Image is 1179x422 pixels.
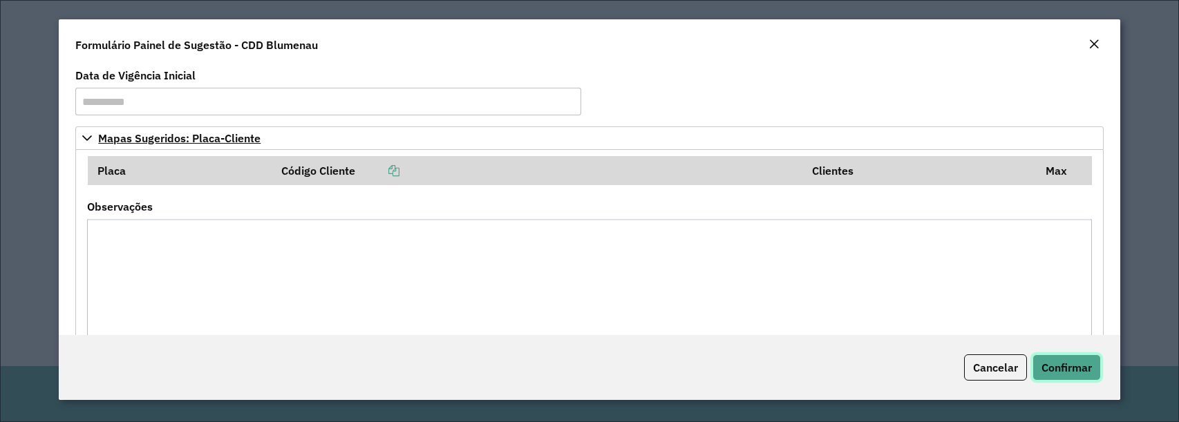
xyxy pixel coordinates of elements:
label: Data de Vigência Inicial [75,67,196,84]
button: Cancelar [964,354,1027,381]
label: Observações [87,198,153,215]
th: Max [1037,156,1092,185]
span: Mapas Sugeridos: Placa-Cliente [98,133,261,144]
a: Mapas Sugeridos: Placa-Cliente [75,126,1103,150]
span: Cancelar [973,361,1018,374]
th: Placa [88,156,272,185]
a: Copiar [355,164,399,178]
h4: Formulário Painel de Sugestão - CDD Blumenau [75,37,318,53]
span: Confirmar [1041,361,1092,374]
th: Código Cliente [272,156,802,185]
em: Fechar [1088,39,1100,50]
div: Mapas Sugeridos: Placa-Cliente [75,150,1103,354]
button: Close [1084,36,1104,54]
button: Confirmar [1032,354,1101,381]
th: Clientes [802,156,1036,185]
